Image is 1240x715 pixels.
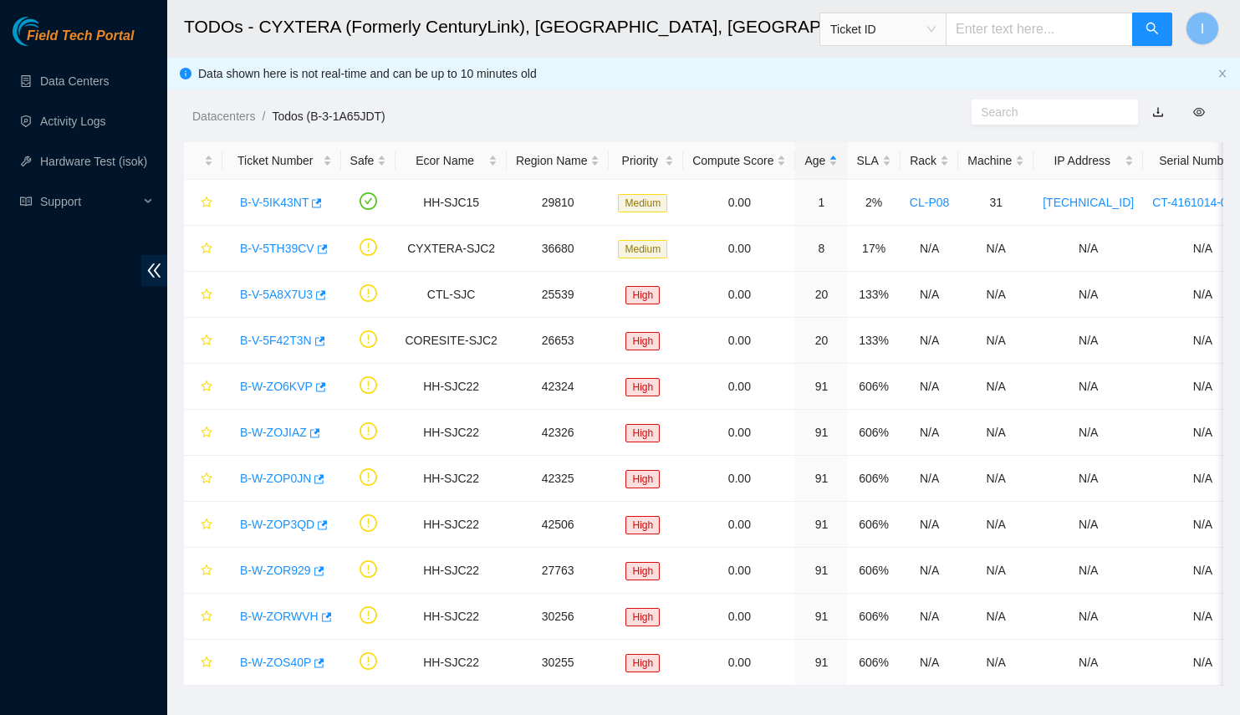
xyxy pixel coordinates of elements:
[847,502,900,548] td: 606%
[240,196,309,209] a: B-V-5IK43NT
[625,608,660,626] span: High
[193,419,213,446] button: star
[847,318,900,364] td: 133%
[625,562,660,580] span: High
[1033,226,1143,272] td: N/A
[1033,272,1143,318] td: N/A
[958,180,1033,226] td: 31
[395,640,506,686] td: HH-SJC22
[507,640,610,686] td: 30255
[360,560,377,578] span: exclamation-circle
[13,30,134,52] a: Akamai TechnologiesField Tech Portal
[901,594,958,640] td: N/A
[847,226,900,272] td: 17%
[795,226,847,272] td: 8
[395,272,506,318] td: CTL-SJC
[847,364,900,410] td: 606%
[958,410,1033,456] td: N/A
[395,502,506,548] td: HH-SJC22
[240,610,319,623] a: B-W-ZORWVH
[625,332,660,350] span: High
[262,110,265,123] span: /
[795,272,847,318] td: 20
[1033,410,1143,456] td: N/A
[201,564,212,578] span: star
[958,594,1033,640] td: N/A
[795,548,847,594] td: 91
[240,564,311,577] a: B-W-ZOR929
[360,422,377,440] span: exclamation-circle
[625,470,660,488] span: High
[360,606,377,624] span: exclamation-circle
[901,318,958,364] td: N/A
[193,189,213,216] button: star
[910,196,949,209] a: CL-P08
[507,180,610,226] td: 29810
[507,456,610,502] td: 42325
[795,180,847,226] td: 1
[395,594,506,640] td: HH-SJC22
[192,110,255,123] a: Datacenters
[795,594,847,640] td: 91
[360,238,377,256] span: exclamation-circle
[1193,106,1205,118] span: eye
[240,518,314,531] a: B-W-ZOP3QD
[507,272,610,318] td: 25539
[683,548,795,594] td: 0.00
[981,103,1115,121] input: Search
[201,197,212,210] span: star
[507,364,610,410] td: 42324
[847,548,900,594] td: 606%
[40,115,106,128] a: Activity Logs
[958,364,1033,410] td: N/A
[1140,99,1176,125] button: download
[141,255,167,286] span: double-left
[618,194,667,212] span: Medium
[193,511,213,538] button: star
[901,226,958,272] td: N/A
[193,281,213,308] button: star
[507,226,610,272] td: 36680
[201,380,212,394] span: star
[901,364,958,410] td: N/A
[240,380,313,393] a: B-W-ZO6KVP
[683,364,795,410] td: 0.00
[1033,594,1143,640] td: N/A
[1132,13,1172,46] button: search
[201,518,212,532] span: star
[625,286,660,304] span: High
[1217,69,1227,79] button: close
[1033,548,1143,594] td: N/A
[795,364,847,410] td: 91
[847,456,900,502] td: 606%
[958,318,1033,364] td: N/A
[395,318,506,364] td: CORESITE-SJC2
[193,649,213,676] button: star
[395,364,506,410] td: HH-SJC22
[847,180,900,226] td: 2%
[201,656,212,670] span: star
[201,335,212,348] span: star
[1033,364,1143,410] td: N/A
[201,610,212,624] span: star
[507,594,610,640] td: 30256
[1201,18,1204,39] span: I
[625,424,660,442] span: High
[958,548,1033,594] td: N/A
[201,243,212,256] span: star
[901,456,958,502] td: N/A
[1033,456,1143,502] td: N/A
[847,272,900,318] td: 133%
[360,514,377,532] span: exclamation-circle
[1146,22,1159,38] span: search
[240,288,313,301] a: B-V-5A8X7U3
[946,13,1133,46] input: Enter text here...
[507,548,610,594] td: 27763
[193,235,213,262] button: star
[618,240,667,258] span: Medium
[240,334,312,347] a: B-V-5F42T3N
[683,502,795,548] td: 0.00
[272,110,385,123] a: Todos (B-3-1A65JDT)
[1033,640,1143,686] td: N/A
